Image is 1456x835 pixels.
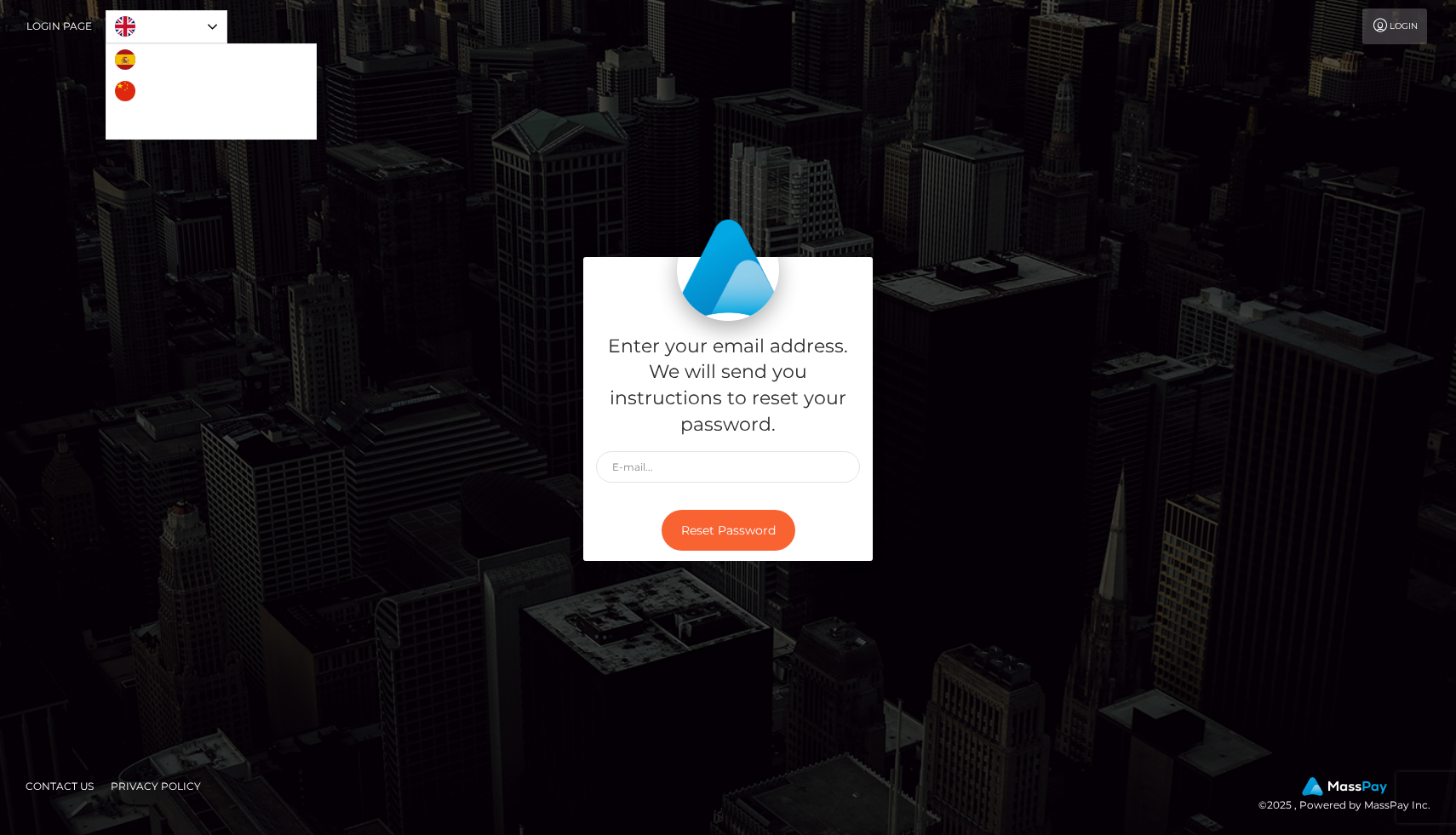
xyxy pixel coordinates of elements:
div: Language [106,10,227,43]
a: Login [1362,9,1427,44]
a: Login Page [26,9,92,44]
button: Reset Password [662,510,795,552]
a: Español [106,44,202,76]
a: English [106,11,226,43]
div: © 2025 , Powered by MassPay Inc. [1258,777,1443,815]
input: E-mail... [596,451,860,483]
img: MassPay [1302,777,1387,796]
aside: Language selected: English [106,10,227,43]
a: 中文 (简体) [106,76,210,107]
img: MassPay Login [677,219,779,321]
ul: Language list [106,43,317,140]
a: Privacy Policy [104,773,208,799]
h5: Enter your email address. We will send you instructions to reset your password. [596,334,860,438]
a: Contact Us [19,773,100,799]
a: Português ([GEOGRAPHIC_DATA]) [106,107,316,139]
